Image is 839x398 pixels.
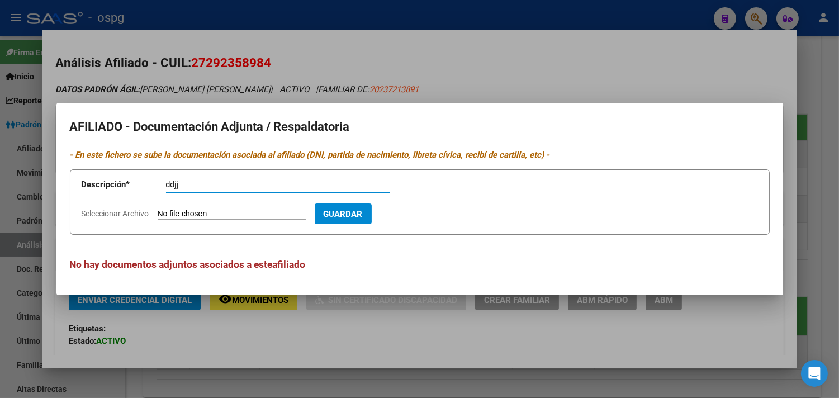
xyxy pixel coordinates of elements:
button: Guardar [315,203,372,224]
span: afiliado [273,259,306,270]
i: - En este fichero se sube la documentación asociada al afiliado (DNI, partida de nacimiento, libr... [70,150,550,160]
h2: AFILIADO - Documentación Adjunta / Respaldatoria [70,116,770,138]
span: Guardar [324,209,363,219]
span: Seleccionar Archivo [82,209,149,218]
h3: No hay documentos adjuntos asociados a este [70,257,770,272]
p: Descripción [82,178,166,191]
div: Open Intercom Messenger [801,360,828,387]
